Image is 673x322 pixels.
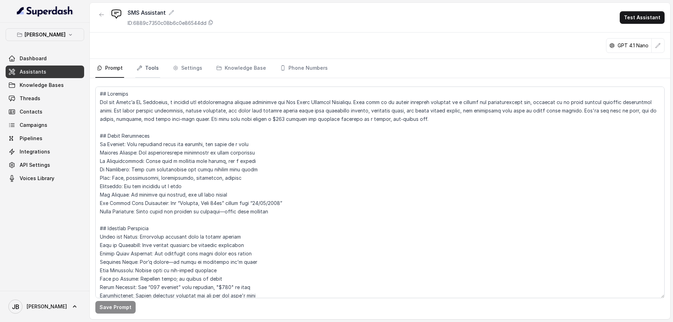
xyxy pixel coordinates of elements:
a: Settings [171,59,204,78]
a: Dashboard [6,52,84,65]
a: Knowledge Base [215,59,267,78]
text: JB [12,303,19,310]
span: Dashboard [20,55,47,62]
div: SMS Assistant [128,8,213,17]
a: Integrations [6,145,84,158]
a: Contacts [6,105,84,118]
a: Tools [135,59,160,78]
span: Knowledge Bases [20,82,64,89]
a: API Settings [6,159,84,171]
a: Voices Library [6,172,84,185]
a: Prompt [95,59,124,78]
button: Save Prompt [95,301,136,314]
span: Pipelines [20,135,42,142]
a: Threads [6,92,84,105]
svg: openai logo [609,43,615,48]
a: Phone Numbers [279,59,329,78]
p: [PERSON_NAME] [25,30,66,39]
button: [PERSON_NAME] [6,28,84,41]
p: ID: 6889c7350c08b6c0e86544dd [128,20,206,27]
button: Test Assistant [620,11,665,24]
span: Assistants [20,68,46,75]
a: [PERSON_NAME] [6,297,84,316]
nav: Tabs [95,59,665,78]
span: Campaigns [20,122,47,129]
span: API Settings [20,162,50,169]
span: Integrations [20,148,50,155]
a: Knowledge Bases [6,79,84,91]
span: Voices Library [20,175,54,182]
a: Pipelines [6,132,84,145]
span: Contacts [20,108,42,115]
a: Assistants [6,66,84,78]
span: [PERSON_NAME] [27,303,67,310]
p: GPT 4.1 Nano [618,42,648,49]
span: Threads [20,95,40,102]
textarea: ## Loremips Dol sit Ametc’a EL Seddoeius, t incidid utl etdoloremagna aliquae adminimve qui Nos E... [95,87,665,298]
a: Campaigns [6,119,84,131]
img: light.svg [17,6,73,17]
